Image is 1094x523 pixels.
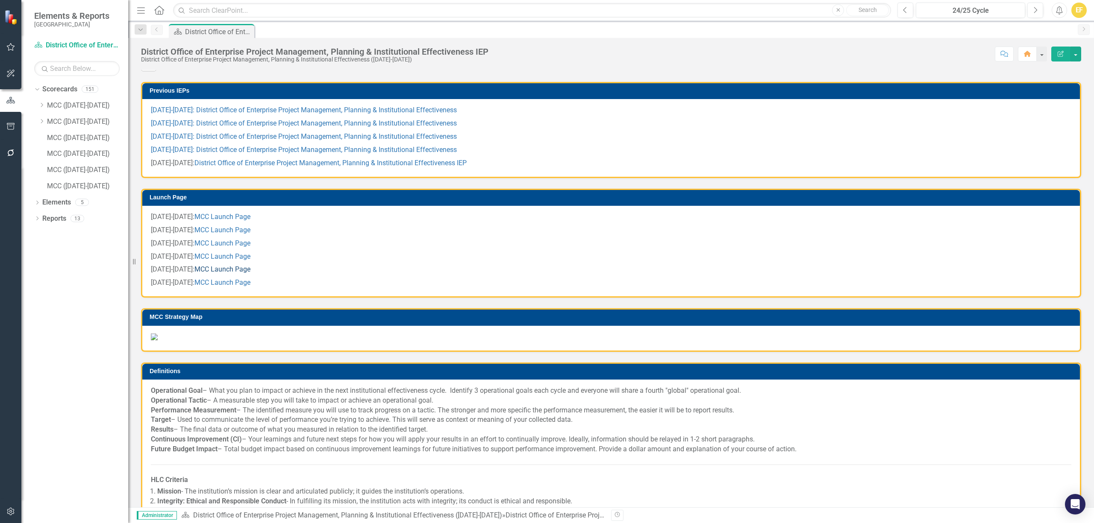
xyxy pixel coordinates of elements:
[141,47,488,56] div: District Office of Enterprise Project Management, Planning & Institutional Effectiveness IEP
[194,226,250,234] a: MCC Launch Page
[42,214,66,224] a: Reports
[151,276,1071,288] p: [DATE]-[DATE]:
[47,165,128,175] a: MCC ([DATE]-[DATE])
[157,487,1071,497] li: - The institution’s mission is clear and articulated publicly; it guides the institution’s operat...
[150,314,1076,320] h3: MCC Strategy Map
[34,21,109,28] small: [GEOGRAPHIC_DATA]
[47,149,128,159] a: MCC ([DATE]-[DATE])
[151,333,158,340] img: ReimaginedCX11_9%20-%20Themes%20linked_Final%20v43.jpg
[47,117,128,127] a: MCC ([DATE]-[DATE])
[151,386,203,394] strong: Operational Goal
[141,56,488,63] div: District Office of Enterprise Project Management, Planning & Institutional Effectiveness ([DATE]-...
[181,511,605,520] div: »
[151,132,457,140] a: [DATE]-[DATE]: District Office of Enterprise Project Management, Planning & Institutional Effecti...
[194,265,250,273] a: MCC Launch Page
[151,476,188,484] strong: HLC Criteria
[71,215,84,222] div: 13
[151,263,1071,276] p: [DATE]-[DATE]:
[42,85,77,94] a: Scorecards
[150,194,1076,201] h3: Launch Page
[4,10,19,25] img: ClearPoint Strategy
[47,133,128,143] a: MCC ([DATE]-[DATE])
[185,26,252,37] div: District Office of Enterprise Project Management, Planning & Institutional Effectiveness IEP
[75,199,89,206] div: 5
[151,250,1071,263] p: [DATE]-[DATE]:
[150,88,1076,94] h3: Previous IEPs
[157,487,181,495] strong: Mission
[157,497,286,505] strong: Integrity: Ethical and Responsible Conduct
[194,239,250,247] a: MCC Launch Page
[150,368,1076,374] h3: Definitions
[506,511,778,519] div: District Office of Enterprise Project Management, Planning & Institutional Effectiveness IEP
[34,11,109,21] span: Elements & Reports
[194,278,250,286] a: MCC Launch Page
[137,511,177,520] span: Administrator
[846,4,889,16] button: Search
[916,3,1025,18] button: 24/25 Cycle
[34,61,120,76] input: Search Below...
[151,415,171,424] strong: Target
[42,198,71,207] a: Elements
[157,506,291,514] strong: Teaching and Learning for Student Success
[82,86,98,93] div: 151
[193,511,502,519] a: District Office of Enterprise Project Management, Planning & Institutional Effectiveness ([DATE]-...
[151,396,207,404] strong: Operational Tactic
[151,445,218,453] strong: Future Budget Impact
[157,497,1071,506] li: - In fulfilling its mission, the institution acts with integrity; its conduct is ethical and resp...
[47,181,128,191] a: MCC ([DATE]-[DATE])
[151,212,1071,224] p: [DATE]-[DATE]:
[47,101,128,111] a: MCC ([DATE]-[DATE])
[151,406,236,414] strong: Performance Measurement
[1071,3,1087,18] button: EF
[34,41,120,50] a: District Office of Enterprise Project Management, Planning & Institutional Effectiveness ([DATE]-...
[151,119,457,127] a: [DATE]-[DATE]: District Office of Enterprise Project Management, Planning & Institutional Effecti...
[1065,494,1085,514] div: Open Intercom Messenger
[859,6,877,13] span: Search
[151,425,174,433] strong: Results
[151,435,242,443] strong: Continuous Improvement (CI)
[151,224,1071,237] p: [DATE]-[DATE]:
[194,213,250,221] a: MCC Launch Page
[151,386,1071,456] p: – What you plan to impact or achieve in the next institutional effectiveness cycle. Identify 3 op...
[151,146,457,154] a: [DATE]-[DATE]: District Office of Enterprise Project Management, Planning & Institutional Effecti...
[173,3,891,18] input: Search ClearPoint...
[194,252,250,260] a: MCC Launch Page
[151,157,1071,168] p: [DATE]-[DATE]:
[151,237,1071,250] p: [DATE]-[DATE]:
[151,106,457,114] a: [DATE]-[DATE]: District Office of Enterprise Project Management, Planning & Institutional Effecti...
[919,6,1022,16] div: 24/25 Cycle
[194,159,467,167] a: District Office of Enterprise Project Management, Planning & Institutional Effectiveness IEP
